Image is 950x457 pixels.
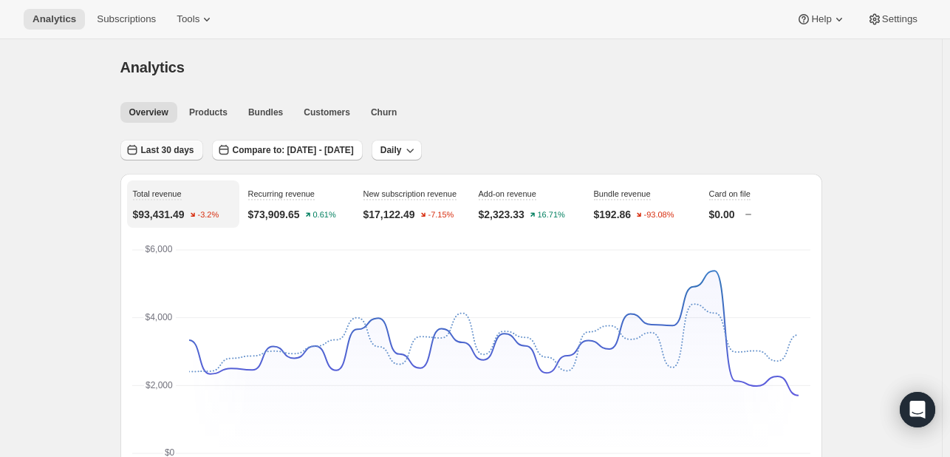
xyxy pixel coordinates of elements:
[248,207,300,222] p: $73,909.65
[189,106,228,118] span: Products
[644,211,674,220] text: -93.08%
[371,106,397,118] span: Churn
[177,13,199,25] span: Tools
[594,207,632,222] p: $192.86
[212,140,363,160] button: Compare to: [DATE] - [DATE]
[168,9,223,30] button: Tools
[33,13,76,25] span: Analytics
[312,211,335,220] text: 0.61%
[372,140,423,160] button: Daily
[882,13,917,25] span: Settings
[479,189,536,198] span: Add-on revenue
[380,144,402,156] span: Daily
[233,144,354,156] span: Compare to: [DATE] - [DATE]
[811,13,831,25] span: Help
[304,106,350,118] span: Customers
[133,207,185,222] p: $93,431.49
[129,106,168,118] span: Overview
[141,144,194,156] span: Last 30 days
[787,9,855,30] button: Help
[97,13,156,25] span: Subscriptions
[428,211,454,220] text: -7.15%
[197,211,219,220] text: -3.2%
[709,207,735,222] p: $0.00
[24,9,85,30] button: Analytics
[145,244,172,254] text: $6,000
[145,312,172,322] text: $4,000
[363,189,457,198] span: New subscription revenue
[709,189,751,198] span: Card on file
[537,211,565,220] text: 16.71%
[120,59,185,75] span: Analytics
[900,392,935,427] div: Open Intercom Messenger
[858,9,926,30] button: Settings
[120,140,203,160] button: Last 30 days
[363,207,415,222] p: $17,122.49
[133,189,182,198] span: Total revenue
[248,189,315,198] span: Recurring revenue
[88,9,165,30] button: Subscriptions
[594,189,651,198] span: Bundle revenue
[479,207,524,222] p: $2,323.33
[248,106,283,118] span: Bundles
[146,380,173,390] text: $2,000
